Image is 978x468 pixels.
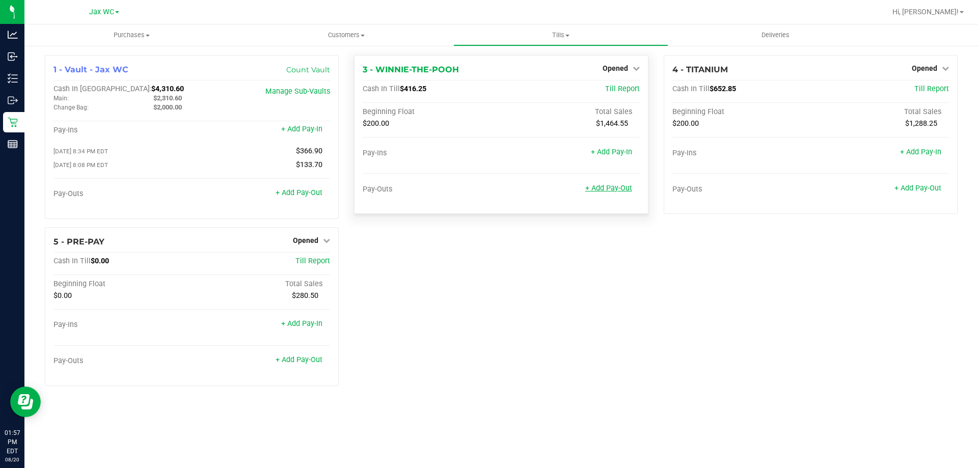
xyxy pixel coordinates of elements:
a: Till Report [295,257,330,265]
span: $280.50 [292,291,318,300]
span: Cash In Till [363,85,400,93]
div: Pay-Outs [672,185,811,194]
div: Pay-Outs [363,185,501,194]
span: $2,310.60 [153,94,182,102]
span: $416.25 [400,85,426,93]
span: Cash In Till [672,85,710,93]
div: Pay-Outs [53,189,192,199]
a: Purchases [24,24,239,46]
a: Customers [239,24,453,46]
div: Pay-Ins [53,320,192,329]
div: Pay-Ins [363,149,501,158]
div: Total Sales [810,107,949,117]
span: Cash In [GEOGRAPHIC_DATA]: [53,85,151,93]
span: $652.85 [710,85,736,93]
a: + Add Pay-Out [585,184,632,192]
span: Customers [239,31,453,40]
iframe: Resource center [10,387,41,417]
a: Count Vault [286,65,330,74]
div: Pay-Outs [53,356,192,366]
span: Tills [454,31,667,40]
p: 08/20 [5,456,20,463]
a: + Add Pay-Out [276,355,322,364]
inline-svg: Inbound [8,51,18,62]
a: + Add Pay-Out [894,184,941,192]
span: $200.00 [672,119,699,128]
p: 01:57 PM EDT [5,428,20,456]
a: + Add Pay-In [900,148,941,156]
span: Opened [603,64,628,72]
span: $133.70 [296,160,322,169]
span: Opened [912,64,937,72]
span: $0.00 [53,291,72,300]
a: + Add Pay-Out [276,188,322,197]
span: $1,464.55 [596,119,628,128]
div: Beginning Float [672,107,811,117]
inline-svg: Inventory [8,73,18,84]
a: Till Report [605,85,640,93]
div: Beginning Float [53,280,192,289]
a: + Add Pay-In [281,125,322,133]
div: Beginning Float [363,107,501,117]
span: [DATE] 8:34 PM EDT [53,148,108,155]
span: Main: [53,95,69,102]
span: $366.90 [296,147,322,155]
div: Total Sales [192,280,331,289]
span: Jax WC [89,8,114,16]
a: + Add Pay-In [591,148,632,156]
a: Tills [453,24,668,46]
span: Change Bag: [53,104,89,111]
span: 4 - TITANIUM [672,65,728,74]
span: Deliveries [748,31,803,40]
span: Cash In Till [53,257,91,265]
span: $2,000.00 [153,103,182,111]
span: [DATE] 8:08 PM EDT [53,161,108,169]
div: Total Sales [501,107,640,117]
div: Pay-Ins [672,149,811,158]
span: 5 - PRE-PAY [53,237,104,246]
span: $200.00 [363,119,389,128]
inline-svg: Outbound [8,95,18,105]
a: + Add Pay-In [281,319,322,328]
a: Till Report [914,85,949,93]
span: $0.00 [91,257,109,265]
inline-svg: Retail [8,117,18,127]
span: Opened [293,236,318,244]
span: $4,310.60 [151,85,184,93]
inline-svg: Analytics [8,30,18,40]
div: Pay-Ins [53,126,192,135]
inline-svg: Reports [8,139,18,149]
span: 3 - WINNIE-THE-POOH [363,65,459,74]
span: 1 - Vault - Jax WC [53,65,128,74]
span: Hi, [PERSON_NAME]! [892,8,959,16]
span: Purchases [24,31,239,40]
a: Deliveries [668,24,883,46]
a: Manage Sub-Vaults [265,87,330,96]
span: $1,288.25 [905,119,937,128]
